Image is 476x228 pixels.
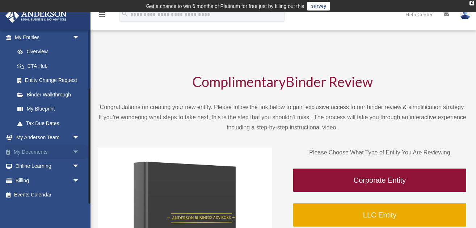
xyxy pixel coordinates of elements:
[292,203,467,227] a: LLC Entity
[5,145,90,159] a: My Documentsarrow_drop_down
[292,148,467,158] p: Please Choose What Type of Entity You Are Reviewing
[469,1,474,5] div: close
[292,168,467,192] a: Corporate Entity
[10,116,90,130] a: Tax Due Dates
[5,188,90,202] a: Events Calendar
[121,10,129,18] i: search
[72,173,87,188] span: arrow_drop_down
[146,2,304,11] div: Get a chance to win 6 months of Platinum for free just by filling out this
[10,45,90,59] a: Overview
[10,59,90,73] a: CTA Hub
[72,30,87,45] span: arrow_drop_down
[192,73,286,90] span: Complimentary
[460,9,471,20] img: User Pic
[3,9,69,23] img: Anderson Advisors Platinum Portal
[10,73,90,88] a: Entity Change Request
[5,30,90,45] a: My Entitiesarrow_drop_down
[5,130,90,145] a: My Anderson Teamarrow_drop_down
[72,130,87,145] span: arrow_drop_down
[5,159,90,174] a: Online Learningarrow_drop_down
[98,13,106,19] a: menu
[98,10,106,19] i: menu
[72,159,87,174] span: arrow_drop_down
[72,145,87,159] span: arrow_drop_down
[307,2,330,11] a: survey
[10,87,87,102] a: Binder Walkthrough
[98,102,467,133] p: Congratulations on creating your new entity. Please follow the link below to gain exclusive acces...
[5,173,90,188] a: Billingarrow_drop_down
[10,102,90,116] a: My Blueprint
[286,73,373,90] span: Binder Review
